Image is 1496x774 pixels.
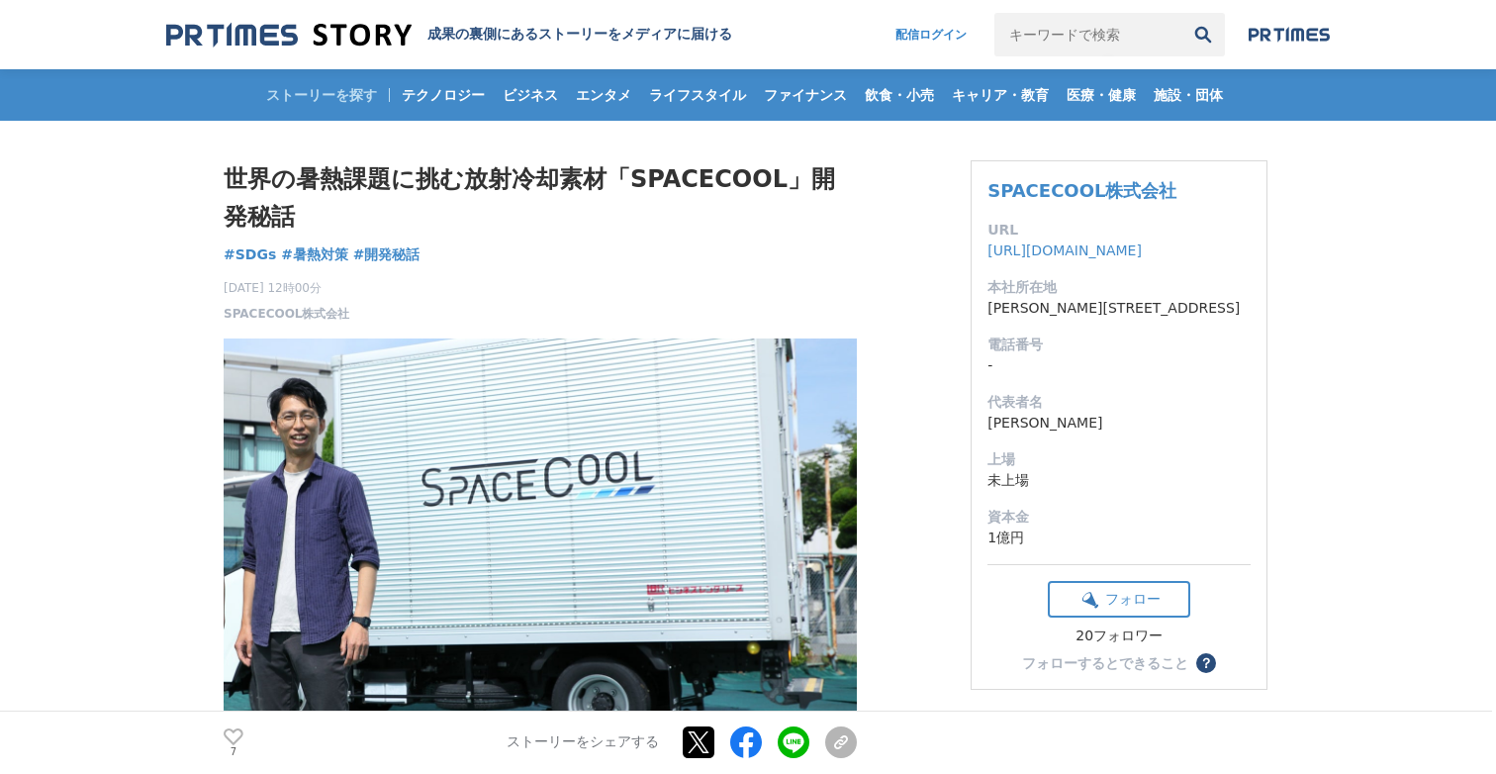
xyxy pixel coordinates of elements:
span: [DATE] 12時00分 [224,279,349,297]
span: #SDGs [224,245,276,263]
img: thumbnail_837bc600-588b-11ee-b057-d79b9bec766c.png [224,339,857,747]
h2: 成果の裏側にあるストーリーをメディアに届ける [427,26,732,44]
dd: - [987,355,1251,376]
img: prtimes [1249,27,1330,43]
span: テクノロジー [394,86,493,104]
a: 施設・団体 [1146,69,1231,121]
dt: 本社所在地 [987,277,1251,298]
input: キーワードで検索 [994,13,1181,56]
a: ファイナンス [756,69,855,121]
a: #暑熱対策 [281,244,348,265]
a: エンタメ [568,69,639,121]
p: 7 [224,747,243,757]
dt: 資本金 [987,507,1251,528]
div: 20フォロワー [1048,628,1190,645]
img: 成果の裏側にあるストーリーをメディアに届ける [166,22,412,48]
a: ビジネス [495,69,566,121]
span: 施設・団体 [1146,86,1231,104]
a: 成果の裏側にあるストーリーをメディアに届ける 成果の裏側にあるストーリーをメディアに届ける [166,22,732,48]
dd: [PERSON_NAME] [987,413,1251,434]
button: フォロー [1048,581,1190,618]
div: フォローするとできること [1022,656,1188,670]
a: SPACECOOL株式会社 [224,305,349,323]
button: ？ [1196,653,1216,673]
a: SPACECOOL株式会社 [987,180,1176,201]
span: 医療・健康 [1059,86,1144,104]
span: #開発秘話 [353,245,421,263]
a: #SDGs [224,244,276,265]
a: 配信ログイン [876,13,986,56]
p: ストーリーをシェアする [507,734,659,752]
dt: 上場 [987,449,1251,470]
span: #暑熱対策 [281,245,348,263]
a: テクノロジー [394,69,493,121]
a: ライフスタイル [641,69,754,121]
span: エンタメ [568,86,639,104]
span: ビジネス [495,86,566,104]
span: キャリア・教育 [944,86,1057,104]
dt: URL [987,220,1251,241]
a: [URL][DOMAIN_NAME] [987,242,1142,258]
a: 医療・健康 [1059,69,1144,121]
a: #開発秘話 [353,244,421,265]
a: 飲食・小売 [857,69,942,121]
span: ？ [1199,656,1213,670]
h1: 世界の暑熱課題に挑む放射冷却素材「SPACECOOL」開発秘話 [224,160,857,237]
dd: [PERSON_NAME][STREET_ADDRESS] [987,298,1251,319]
dt: 電話番号 [987,335,1251,355]
dd: 未上場 [987,470,1251,491]
dd: 1億円 [987,528,1251,548]
a: キャリア・教育 [944,69,1057,121]
dt: 代表者名 [987,392,1251,413]
button: 検索 [1181,13,1225,56]
span: ライフスタイル [641,86,754,104]
span: 飲食・小売 [857,86,942,104]
span: ファイナンス [756,86,855,104]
